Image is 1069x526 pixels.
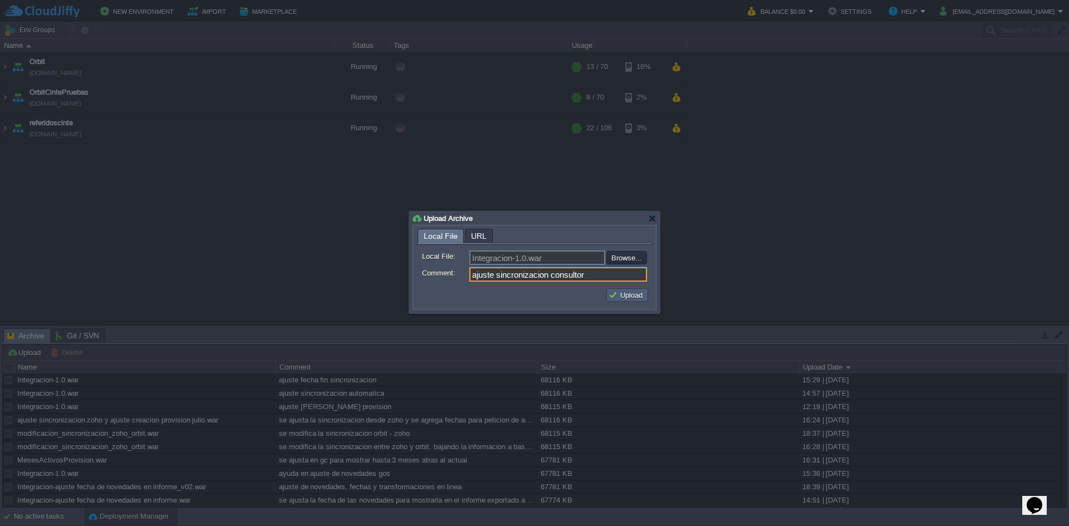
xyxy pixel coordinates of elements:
[422,267,468,279] label: Comment:
[424,229,458,243] span: Local File
[471,229,487,243] span: URL
[422,250,468,262] label: Local File:
[424,214,473,223] span: Upload Archive
[1022,481,1058,515] iframe: chat widget
[609,290,646,300] button: Upload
